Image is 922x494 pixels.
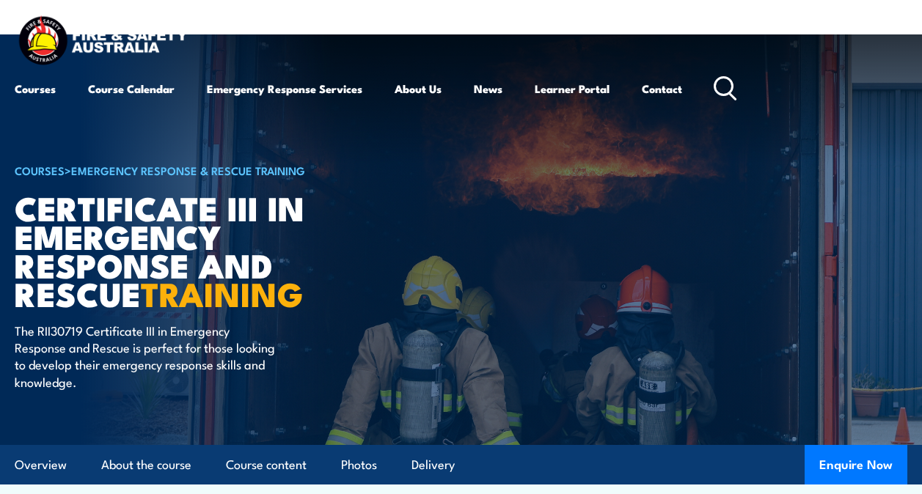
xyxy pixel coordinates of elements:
[101,446,191,484] a: About the course
[15,162,65,178] a: COURSES
[141,268,304,318] strong: TRAINING
[15,322,282,391] p: The RII30719 Certificate III in Emergency Response and Rescue is perfect for those looking to dev...
[15,71,56,106] a: Courses
[226,446,307,484] a: Course content
[805,445,907,484] button: Enquire Now
[15,161,377,179] h6: >
[15,446,67,484] a: Overview
[341,446,377,484] a: Photos
[395,71,442,106] a: About Us
[411,446,455,484] a: Delivery
[207,71,362,106] a: Emergency Response Services
[535,71,610,106] a: Learner Portal
[15,193,377,308] h1: Certificate III in Emergency Response and Rescue
[474,71,502,106] a: News
[71,162,305,178] a: Emergency Response & Rescue Training
[642,71,682,106] a: Contact
[88,71,175,106] a: Course Calendar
